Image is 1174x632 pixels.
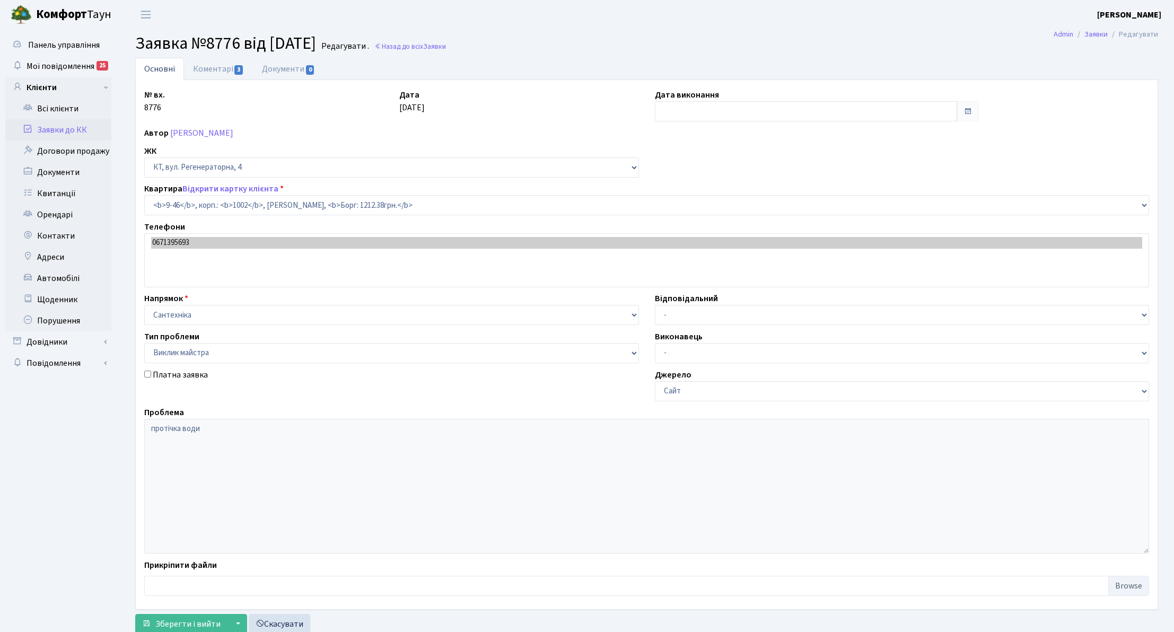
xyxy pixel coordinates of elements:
[144,406,184,419] label: Проблема
[151,237,1142,249] option: 0671395693
[144,330,199,343] label: Тип проблеми
[655,89,719,101] label: Дата виконання
[153,368,208,381] label: Платна заявка
[5,268,111,289] a: Автомобілі
[5,34,111,56] a: Панель управління
[170,127,233,139] a: [PERSON_NAME]
[144,559,217,572] label: Прикріпити файли
[144,195,1149,215] select: )
[36,6,87,23] b: Комфорт
[144,221,185,233] label: Телефони
[144,89,165,101] label: № вх.
[399,89,419,101] label: Дата
[423,41,446,51] span: Заявки
[391,89,646,121] div: [DATE]
[11,4,32,25] img: logo.png
[155,618,221,630] span: Зберегти і вийти
[36,6,111,24] span: Таун
[234,65,243,75] span: 3
[144,419,1149,554] textarea: протічка води
[1108,29,1158,40] li: Редагувати
[97,61,108,71] div: 25
[144,292,188,305] label: Напрямок
[5,310,111,331] a: Порушення
[374,41,446,51] a: Назад до всіхЗаявки
[655,330,703,343] label: Виконавець
[133,6,159,23] button: Переключити навігацію
[144,182,284,195] label: Квартира
[144,343,639,363] select: )
[5,141,111,162] a: Договори продажу
[5,204,111,225] a: Орендарі
[1054,29,1073,40] a: Admin
[1097,8,1161,21] a: [PERSON_NAME]
[655,368,691,381] label: Джерело
[253,58,324,80] a: Документи
[135,58,184,80] a: Основні
[28,39,100,51] span: Панель управління
[144,145,156,157] label: ЖК
[5,119,111,141] a: Заявки до КК
[5,225,111,247] a: Контакти
[5,331,111,353] a: Довідники
[1097,9,1161,21] b: [PERSON_NAME]
[5,162,111,183] a: Документи
[5,77,111,98] a: Клієнти
[1084,29,1108,40] a: Заявки
[184,58,253,80] a: Коментарі
[5,56,111,77] a: Мої повідомлення25
[5,353,111,374] a: Повідомлення
[306,65,314,75] span: 0
[135,31,316,56] span: Заявка №8776 від [DATE]
[655,292,718,305] label: Відповідальний
[136,89,391,121] div: 8776
[27,60,94,72] span: Мої повідомлення
[5,289,111,310] a: Щоденник
[5,183,111,204] a: Квитанції
[182,183,278,195] a: Відкрити картку клієнта
[144,127,169,139] label: Автор
[319,41,369,51] small: Редагувати .
[5,98,111,119] a: Всі клієнти
[5,247,111,268] a: Адреси
[1038,23,1174,46] nav: breadcrumb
